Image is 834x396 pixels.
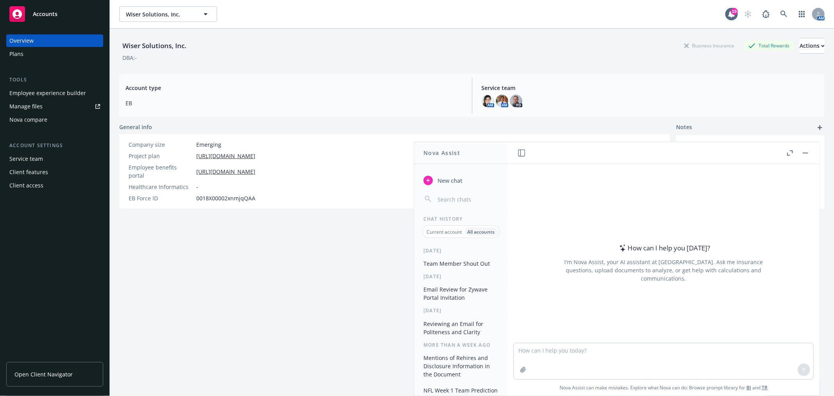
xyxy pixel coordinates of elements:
button: Email Review for Zywave Portal Invitation [420,283,501,304]
div: EB Force ID [129,194,193,202]
div: Overview [9,34,34,47]
div: Healthcare Informatics [129,183,193,191]
span: New chat [436,176,463,185]
span: Accounts [33,11,57,17]
span: Service team [482,84,819,92]
div: Employee experience builder [9,87,86,99]
span: Account type [126,84,463,92]
a: [URL][DOMAIN_NAME] [196,167,255,176]
img: photo [482,95,494,107]
a: [URL][DOMAIN_NAME] [196,152,255,160]
span: - [196,183,198,191]
button: Wiser Solutions, Inc. [119,6,217,22]
div: Plans [9,48,23,60]
a: Search [776,6,792,22]
p: Current account [427,229,462,235]
button: New chat [420,173,501,187]
p: All accounts [468,229,495,235]
span: General info [119,123,152,131]
a: BI [746,384,751,391]
a: Employee experience builder [6,87,103,99]
a: add [815,123,825,132]
img: photo [496,95,508,107]
div: [DATE] [414,247,508,254]
div: Employee benefits portal [129,163,193,180]
div: Total Rewards [744,41,793,50]
input: Search chats [436,194,498,205]
div: More than a week ago [414,342,508,348]
button: Team Member Shout Out [420,257,501,270]
div: Nova compare [9,113,47,126]
a: Accounts [6,3,103,25]
a: Report a Bug [758,6,774,22]
div: [DATE] [414,273,508,280]
img: photo [510,95,522,107]
div: I'm Nova Assist, your AI assistant at [GEOGRAPHIC_DATA]. Ask me insurance questions, upload docum... [554,258,773,283]
span: Nova Assist can make mistakes. Explore what Nova can do: Browse prompt library for and [511,380,816,396]
button: Actions [800,38,825,54]
a: Overview [6,34,103,47]
h1: Nova Assist [423,149,460,157]
div: Chat History [414,216,508,222]
a: Service team [6,153,103,165]
a: Manage files [6,100,103,113]
span: EB [126,99,463,107]
div: Client access [9,179,43,192]
span: 0018X00002xnmjqQAA [196,194,255,202]
div: DBA: - [122,54,137,62]
span: Emerging [196,140,221,149]
div: Business Insurance [680,41,738,50]
div: Tools [6,76,103,84]
a: TR [762,384,768,391]
div: 19 [731,8,738,15]
a: Plans [6,48,103,60]
div: Actions [800,38,825,53]
div: How can I help you [DATE]? [617,243,710,253]
a: Client features [6,166,103,178]
button: Mentions of Rehires and Disclosure Information in the Document [420,351,501,381]
div: Manage files [9,100,43,113]
div: Project plan [129,152,193,160]
a: Nova compare [6,113,103,126]
a: Client access [6,179,103,192]
span: Wiser Solutions, Inc. [126,10,194,18]
div: Service team [9,153,43,165]
a: Start snowing [740,6,756,22]
span: Notes [676,123,692,132]
div: [DATE] [414,307,508,314]
div: Company size [129,140,193,149]
button: Reviewing an Email for Politeness and Clarity [420,317,501,338]
div: Account settings [6,142,103,149]
div: Wiser Solutions, Inc. [119,41,190,51]
a: Switch app [794,6,810,22]
div: Client features [9,166,48,178]
span: Open Client Navigator [14,370,73,378]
